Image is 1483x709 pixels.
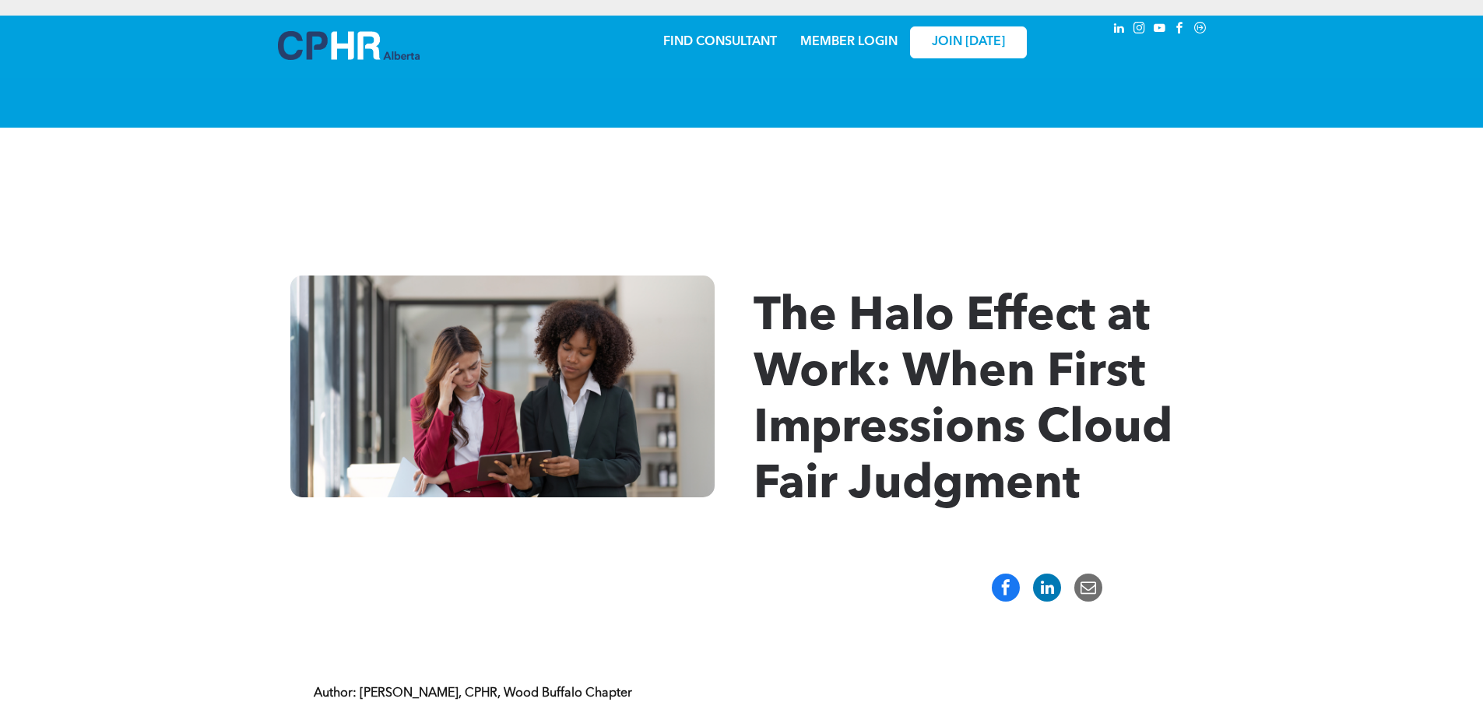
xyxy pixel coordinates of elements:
a: instagram [1131,19,1148,40]
img: A blue and white logo for cp alberta [278,31,420,60]
span: The Halo Effect at Work: When First Impressions Cloud Fair Judgment [754,294,1172,509]
a: facebook [1172,19,1189,40]
a: linkedin [1111,19,1128,40]
span: JOIN [DATE] [932,35,1005,50]
a: MEMBER LOGIN [800,36,898,48]
a: Social network [1192,19,1209,40]
strong: Author [314,687,353,700]
strong: : [PERSON_NAME], CPHR, Wood Buffalo Chapter [353,687,632,700]
a: JOIN [DATE] [910,26,1027,58]
a: youtube [1151,19,1168,40]
a: FIND CONSULTANT [663,36,777,48]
